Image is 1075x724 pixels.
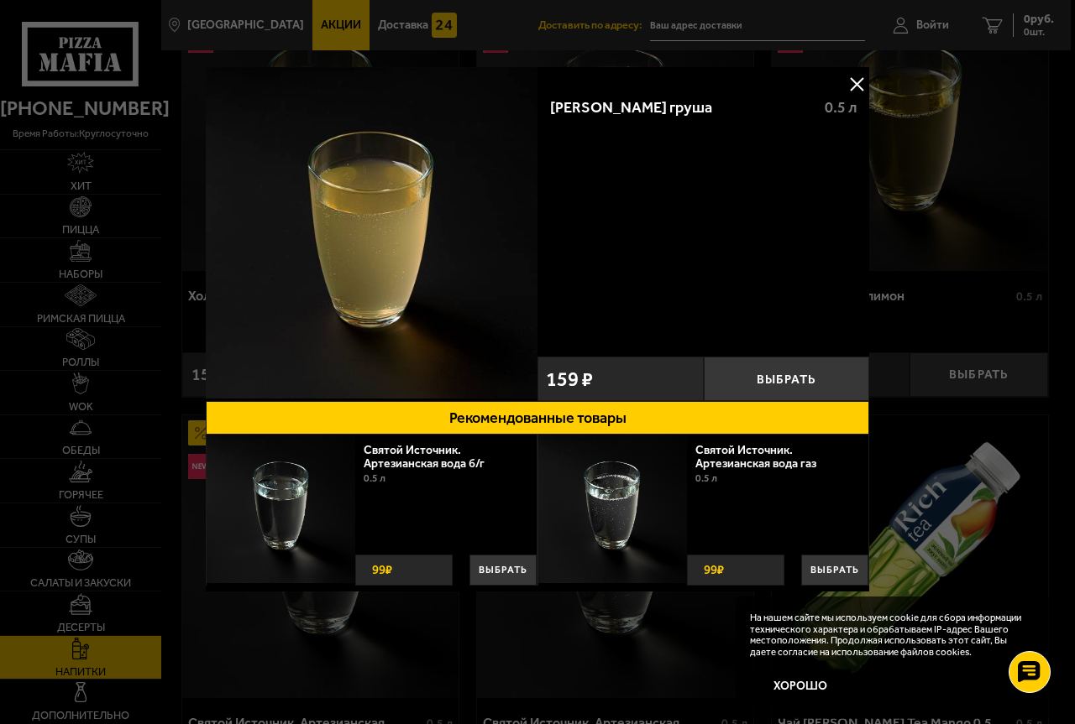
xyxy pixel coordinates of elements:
a: Святой Источник. Артезианская вода газ [695,443,833,471]
span: 0.5 л [825,98,857,117]
strong: 99 ₽ [700,555,728,585]
span: 0.5 л [695,472,717,484]
button: Рекомендованные товары [206,401,869,435]
a: Святой Источник. Артезианская вода б/г [364,443,501,471]
strong: 99 ₽ [368,555,396,585]
a: Лимонад груша [206,67,537,401]
img: Лимонад груша [206,67,537,398]
button: Выбрать [469,555,537,586]
button: Хорошо [750,669,851,703]
div: [PERSON_NAME] груша [550,99,810,117]
span: 0.5 л [364,472,385,484]
span: 159 ₽ [546,369,593,389]
button: Выбрать [801,555,868,586]
button: Выбрать [704,357,870,401]
p: На нашем сайте мы используем cookie для сбора информации технического характера и обрабатываем IP... [750,612,1035,659]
